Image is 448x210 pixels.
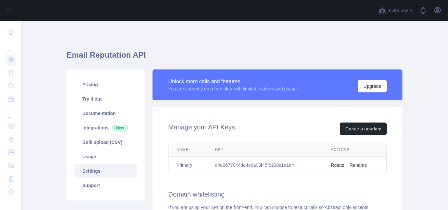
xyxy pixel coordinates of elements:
[112,125,128,131] span: New
[5,106,16,119] div: ...
[74,92,137,106] a: Try it out
[331,162,344,168] button: Rotate
[169,143,207,157] th: Name
[74,149,137,164] a: Usage
[207,157,323,174] td: e4e9677044de4e9a93f45f6238c1e1d4
[74,77,137,92] a: Pricing
[74,106,137,121] a: Documentation
[340,123,387,135] button: Create a new key
[377,5,414,16] button: Invite users
[207,143,323,157] th: Key
[387,7,413,14] span: Invite users
[74,135,137,149] a: Bulk upload (CSV)
[5,39,16,52] div: ...
[74,178,137,193] a: Support
[74,121,137,135] a: Integrations New
[74,164,137,178] a: Settings
[350,162,367,168] button: Rename
[358,80,387,92] button: Upgrade
[168,190,387,199] h2: Domain whitelisting
[169,157,207,174] td: Primary
[168,78,297,86] div: Unlock more calls and features
[67,50,402,66] h1: Email Reputation API
[168,123,235,135] h2: Manage your API Keys
[168,86,297,92] div: You are currently on a free plan with limited features and usage
[323,143,386,157] th: Actions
